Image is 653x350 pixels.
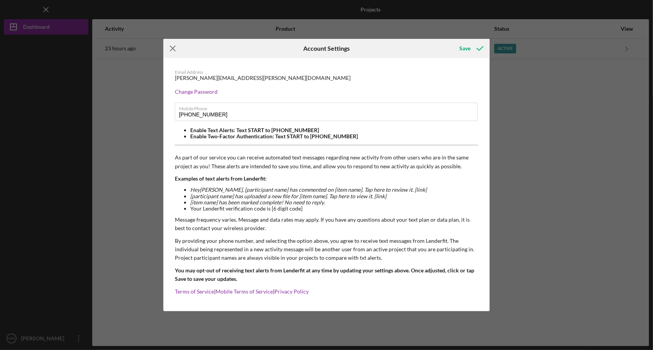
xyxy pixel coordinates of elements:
a: Privacy Policy [274,288,309,295]
label: Mobile Phone [179,103,478,111]
h6: Account Settings [303,45,350,52]
li: Hey [PERSON_NAME] , [participant name] has commented on [item name]. Tap here to review it. [link] [190,187,479,193]
p: Message frequency varies. Message and data rates may apply. If you have any questions about your ... [175,216,479,233]
a: Mobile Terms of Service [216,288,273,295]
li: [participant name] has uploaded a new file for [item name]. Tap here to view it. [link] [190,193,479,199]
p: | | [175,287,479,296]
p: You may opt-out of receiving text alerts from Lenderfit at any time by updating your settings abo... [175,266,479,284]
a: Terms of Service [175,288,214,295]
div: Email Address [175,70,479,75]
li: Your Lenderfit verification code is [6 digit code] [190,206,479,212]
p: By providing your phone number, and selecting the option above, you agree to receive text message... [175,237,479,262]
li: Enable Two-Factor Authentication: Text START to [PHONE_NUMBER] [190,133,479,139]
div: [PERSON_NAME][EMAIL_ADDRESS][PERSON_NAME][DOMAIN_NAME] [175,75,351,81]
p: Examples of text alerts from Lenderfit: [175,174,479,183]
div: Change Password [175,89,479,95]
button: Save [452,41,490,56]
div: Save [459,41,470,56]
p: As part of our service you can receive automated text messages regarding new activity from other ... [175,153,479,171]
li: Enable Text Alerts: Text START to [PHONE_NUMBER] [190,127,479,133]
li: [item name] has been marked complete! No need to reply. [190,199,479,206]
